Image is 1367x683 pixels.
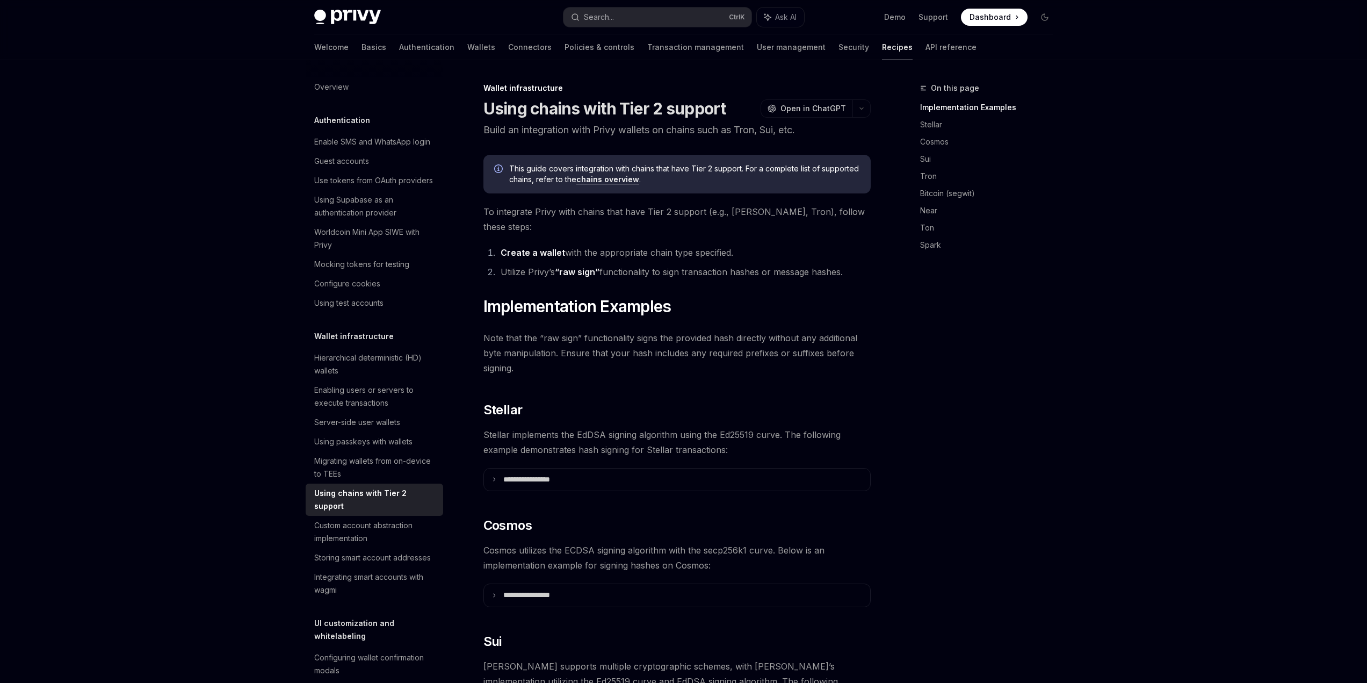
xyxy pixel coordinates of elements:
[314,174,433,187] div: Use tokens from OAuth providers
[361,34,386,60] a: Basics
[757,8,804,27] button: Ask AI
[314,571,437,596] div: Integrating smart accounts with wagmi
[306,548,443,567] a: Storing smart account addresses
[306,255,443,274] a: Mocking tokens for testing
[306,132,443,152] a: Enable SMS and WhatsApp login
[314,10,381,25] img: dark logo
[555,267,599,278] a: “raw sign”
[508,34,552,60] a: Connectors
[306,190,443,222] a: Using Supabase as an authentication provider
[584,11,614,24] div: Search...
[306,222,443,255] a: Worldcoin Mini App SIWE with Privy
[483,99,726,118] h1: Using chains with Tier 2 support
[761,99,852,118] button: Open in ChatGPT
[306,567,443,600] a: Integrating smart accounts with wagmi
[314,416,400,429] div: Server-side user wallets
[306,348,443,380] a: Hierarchical deterministic (HD) wallets
[838,34,869,60] a: Security
[314,551,431,564] div: Storing smart account addresses
[920,219,1062,236] a: Ton
[314,226,437,251] div: Worldcoin Mini App SIWE with Privy
[563,8,751,27] button: Search...CtrlK
[306,171,443,190] a: Use tokens from OAuth providers
[314,351,437,377] div: Hierarchical deterministic (HD) wallets
[483,633,502,650] span: Sui
[920,99,1062,116] a: Implementation Examples
[483,83,871,94] div: Wallet infrastructure
[314,651,437,677] div: Configuring wallet confirmation modals
[306,77,443,97] a: Overview
[497,245,871,260] li: with the appropriate chain type specified.
[314,617,443,643] h5: UI customization and whitelabeling
[780,103,846,114] span: Open in ChatGPT
[314,384,437,409] div: Enabling users or servers to execute transactions
[306,648,443,680] a: Configuring wallet confirmation modals
[306,152,443,171] a: Guest accounts
[306,413,443,432] a: Server-side user wallets
[483,427,871,457] span: Stellar implements the EdDSA signing algorithm using the Ed25519 curve. The following example dem...
[483,517,532,534] span: Cosmos
[314,297,384,310] div: Using test accounts
[576,175,639,184] a: chains overview
[501,247,565,258] a: Create a wallet
[961,9,1028,26] a: Dashboard
[314,277,380,290] div: Configure cookies
[467,34,495,60] a: Wallets
[314,114,370,127] h5: Authentication
[314,487,437,513] div: Using chains with Tier 2 support
[483,330,871,376] span: Note that the “raw sign” functionality signs the provided hash directly without any additional by...
[920,185,1062,202] a: Bitcoin (segwit)
[920,150,1062,168] a: Sui
[970,12,1011,23] span: Dashboard
[925,34,977,60] a: API reference
[920,133,1062,150] a: Cosmos
[306,274,443,293] a: Configure cookies
[314,258,409,271] div: Mocking tokens for testing
[931,82,979,95] span: On this page
[775,12,797,23] span: Ask AI
[757,34,826,60] a: User management
[920,202,1062,219] a: Near
[306,380,443,413] a: Enabling users or servers to execute transactions
[314,330,394,343] h5: Wallet infrastructure
[483,401,523,419] span: Stellar
[314,519,437,545] div: Custom account abstraction implementation
[314,193,437,219] div: Using Supabase as an authentication provider
[483,204,871,234] span: To integrate Privy with chains that have Tier 2 support (e.g., [PERSON_NAME], Tron), follow these...
[882,34,913,60] a: Recipes
[918,12,948,23] a: Support
[314,435,413,448] div: Using passkeys with wallets
[483,123,871,138] p: Build an integration with Privy wallets on chains such as Tron, Sui, etc.
[306,293,443,313] a: Using test accounts
[483,297,671,316] span: Implementation Examples
[884,12,906,23] a: Demo
[314,34,349,60] a: Welcome
[497,264,871,279] li: Utilize Privy’s functionality to sign transaction hashes or message hashes.
[920,116,1062,133] a: Stellar
[399,34,454,60] a: Authentication
[306,451,443,484] a: Migrating wallets from on-device to TEEs
[314,81,349,94] div: Overview
[483,543,871,573] span: Cosmos utilizes the ECDSA signing algorithm with the secp256k1 curve. Below is an implementation ...
[565,34,634,60] a: Policies & controls
[494,164,505,175] svg: Info
[729,13,745,21] span: Ctrl K
[306,432,443,451] a: Using passkeys with wallets
[306,484,443,516] a: Using chains with Tier 2 support
[509,163,860,185] span: This guide covers integration with chains that have Tier 2 support. For a complete list of suppor...
[306,516,443,548] a: Custom account abstraction implementation
[314,455,437,480] div: Migrating wallets from on-device to TEEs
[920,168,1062,185] a: Tron
[647,34,744,60] a: Transaction management
[314,135,430,148] div: Enable SMS and WhatsApp login
[920,236,1062,254] a: Spark
[314,155,369,168] div: Guest accounts
[1036,9,1053,26] button: Toggle dark mode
